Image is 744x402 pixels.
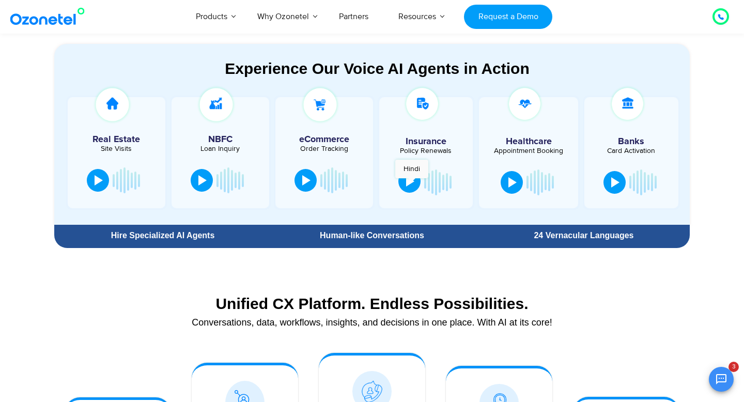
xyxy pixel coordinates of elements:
[59,318,685,327] div: Conversations, data, workflows, insights, and decisions in one place. With AI at its core!
[73,135,160,144] h5: Real Estate
[59,295,685,313] div: Unified CX Platform. Endless Possibilities.
[281,145,368,152] div: Order Tracking
[729,362,739,372] span: 3
[281,135,368,144] h5: eCommerce
[65,59,690,78] div: Experience Our Voice AI Agents in Action
[590,137,673,146] h5: Banks
[487,147,570,154] div: Appointment Booking
[464,5,552,29] a: Request a Demo
[384,137,468,146] h5: Insurance
[483,231,685,240] div: 24 Vernacular Languages
[177,135,264,144] h5: NBFC
[73,145,160,152] div: Site Visits
[487,137,570,146] h5: Healthcare
[59,231,266,240] div: Hire Specialized AI Agents
[177,145,264,152] div: Loan Inquiry
[384,147,468,154] div: Policy Renewals
[590,147,673,154] div: Card Activation
[271,231,473,240] div: Human-like Conversations
[709,367,734,392] button: Open chat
